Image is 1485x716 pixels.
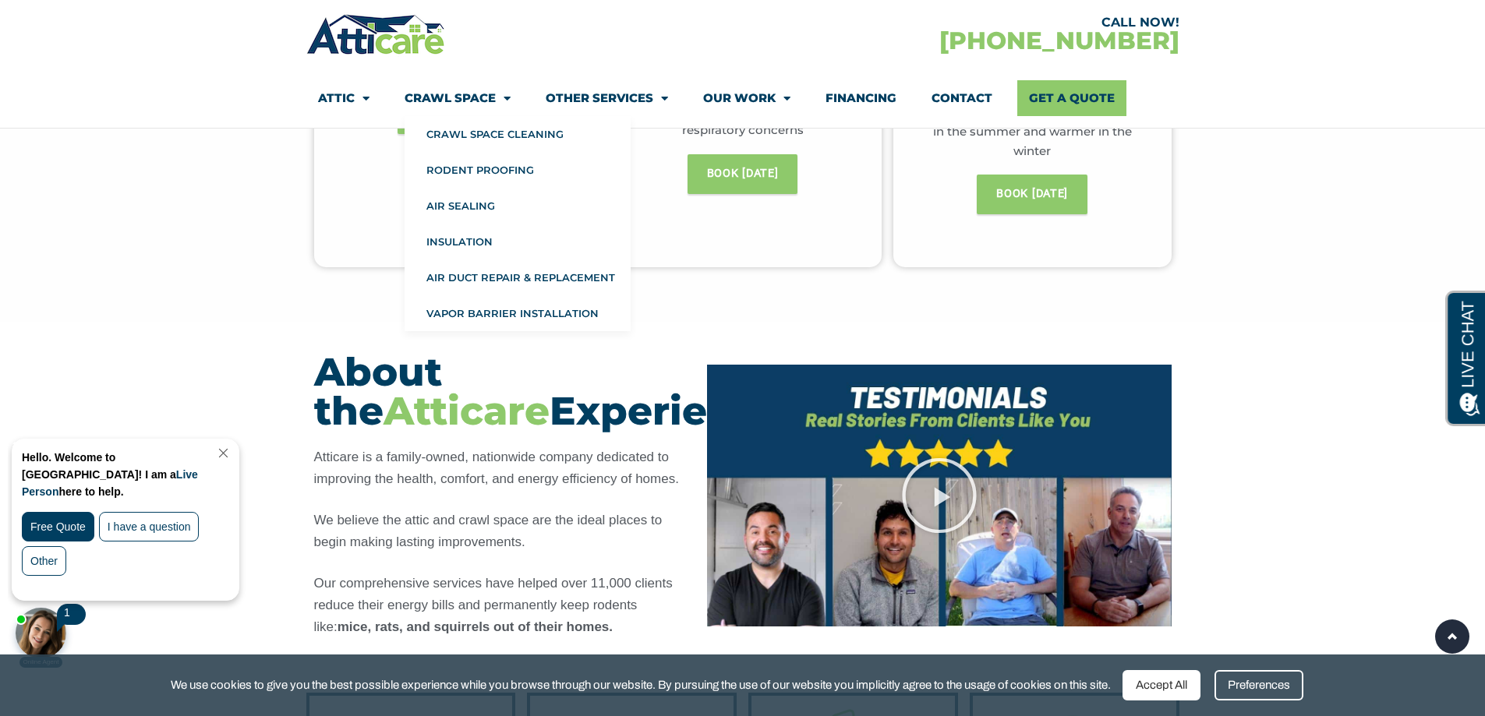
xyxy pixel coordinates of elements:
[38,12,126,32] span: Opens a chat window
[1215,670,1303,700] div: Preferences
[171,675,1111,695] span: We use cookies to give you the best possible experience while you browse through our website. By ...
[405,116,631,152] a: Crawl Space Cleaning
[405,80,511,116] a: Crawl Space
[405,116,631,331] ul: Crawl Space
[405,152,631,188] a: Rodent Proofing
[318,80,369,116] a: Attic
[826,80,896,116] a: Financing
[314,446,691,490] p: Atticare is a family-owned, nationwide company dedicated to improving the health, comfort, and en...
[546,80,668,116] a: Other Services
[405,188,631,224] a: Air Sealing
[743,16,1179,29] div: CALL NOW!
[900,457,978,534] div: Play Video
[996,183,1068,206] span: BOOK [DATE]
[314,573,691,638] p: Our comprehensive services have helped over 11,000 clients reduce their energy bills and permanen...
[405,259,631,295] a: Air Duct Repair & Replacement
[1017,80,1126,116] a: Get A Quote
[932,80,992,116] a: Contact
[703,80,790,116] a: Our Work
[314,353,691,431] h3: About the Experience
[405,224,631,259] a: Insulation
[405,295,631,331] a: Vapor Barrier Installation
[384,387,550,435] span: Atticare
[688,154,798,194] a: BOOK [DATE]
[977,175,1087,214] a: BOOK [DATE]
[314,510,691,553] p: We believe the attic and crawl space are the ideal places to begin making lasting improvements.
[8,435,257,669] iframe: Chat Invitation
[707,163,779,185] span: BOOK [DATE]
[338,619,613,634] strong: mice, rats, and squirrels out of their homes.
[318,80,1168,116] nav: Menu
[1123,670,1200,700] div: Accept All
